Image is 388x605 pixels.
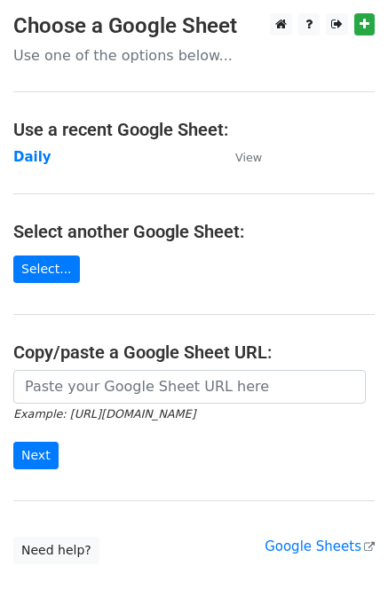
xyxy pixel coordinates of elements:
p: Use one of the options below... [13,46,375,65]
a: View [218,149,262,165]
small: View [235,151,262,164]
h4: Use a recent Google Sheet: [13,119,375,140]
h4: Copy/paste a Google Sheet URL: [13,342,375,363]
h4: Select another Google Sheet: [13,221,375,242]
a: Google Sheets [265,538,375,554]
input: Next [13,442,59,469]
input: Paste your Google Sheet URL here [13,370,366,404]
h3: Choose a Google Sheet [13,13,375,39]
a: Daily [13,149,51,165]
a: Need help? [13,537,99,564]
small: Example: [URL][DOMAIN_NAME] [13,407,195,420]
a: Select... [13,255,80,283]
